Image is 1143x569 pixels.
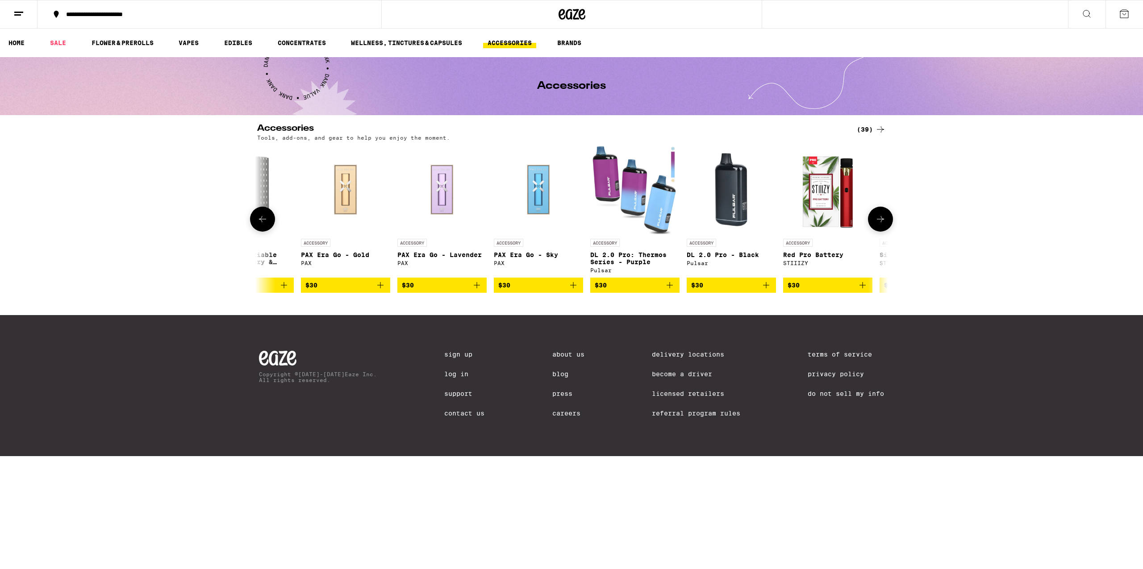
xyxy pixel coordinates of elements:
[687,145,776,278] a: Open page for DL 2.0 Pro - Black from Pulsar
[301,251,390,258] p: PAX Era Go - Gold
[494,145,583,278] a: Open page for PAX Era Go - Sky from PAX
[346,37,467,48] a: WELLNESS, TINCTURES & CAPSULES
[808,370,884,378] a: Privacy Policy
[301,145,390,234] img: PAX - PAX Era Go - Gold
[783,278,872,293] button: Add to bag
[595,282,607,289] span: $30
[884,282,896,289] span: $30
[590,251,680,266] p: DL 2.0 Pro: Thermos Series - Purple
[257,135,450,141] p: Tools, add-ons, and gear to help you enjoy the moment.
[397,260,487,266] div: PAX
[652,370,740,378] a: Become a Driver
[552,390,584,397] a: Press
[305,282,317,289] span: $30
[590,239,620,247] p: ACCESSORY
[301,239,330,247] p: ACCESSORY
[652,351,740,358] a: Delivery Locations
[537,81,606,91] h1: Accessories
[880,251,969,258] p: Silver Pro Battery
[783,239,813,247] p: ACCESSORY
[273,37,330,48] a: CONCENTRATES
[494,278,583,293] button: Add to bag
[397,145,487,278] a: Open page for PAX Era Go - Lavender from PAX
[687,278,776,293] button: Add to bag
[590,267,680,273] div: Pulsar
[783,251,872,258] p: Red Pro Battery
[397,278,487,293] button: Add to bag
[301,145,390,278] a: Open page for PAX Era Go - Gold from PAX
[552,351,584,358] a: About Us
[259,371,377,383] p: Copyright © [DATE]-[DATE] Eaze Inc. All rights reserved.
[494,260,583,266] div: PAX
[444,370,484,378] a: Log In
[397,239,427,247] p: ACCESSORY
[301,260,390,266] div: PAX
[783,145,872,278] a: Open page for Red Pro Battery from STIIIZY
[590,145,680,234] img: Pulsar - DL 2.0 Pro: Thermos Series - Purple
[687,145,776,234] img: Pulsar - DL 2.0 Pro - Black
[590,278,680,293] button: Add to bag
[494,239,523,247] p: ACCESSORY
[87,37,158,48] a: FLOWER & PREROLLS
[46,37,71,48] a: SALE
[494,145,583,234] img: PAX - PAX Era Go - Sky
[880,145,969,278] a: Open page for Silver Pro Battery from STIIIZY
[687,251,776,258] p: DL 2.0 Pro - Black
[652,410,740,417] a: Referral Program Rules
[444,390,484,397] a: Support
[857,124,886,135] a: (39)
[687,239,716,247] p: ACCESSORY
[880,278,969,293] button: Add to bag
[788,282,800,289] span: $30
[880,239,909,247] p: ACCESSORY
[397,145,487,234] img: PAX - PAX Era Go - Lavender
[783,145,872,234] img: STIIIZY - Red Pro Battery
[808,390,884,397] a: Do Not Sell My Info
[552,410,584,417] a: Careers
[174,37,203,48] a: VAPES
[444,351,484,358] a: Sign Up
[652,390,740,397] a: Licensed Retailers
[494,251,583,258] p: PAX Era Go - Sky
[880,260,969,266] div: STIIIZY
[257,124,842,135] h2: Accessories
[301,278,390,293] button: Add to bag
[590,145,680,278] a: Open page for DL 2.0 Pro: Thermos Series - Purple from Pulsar
[4,37,29,48] a: HOME
[402,282,414,289] span: $30
[397,251,487,258] p: PAX Era Go - Lavender
[687,260,776,266] div: Pulsar
[444,410,484,417] a: Contact Us
[783,260,872,266] div: STIIIZY
[498,282,510,289] span: $30
[552,370,584,378] a: Blog
[220,37,257,48] a: EDIBLES
[691,282,703,289] span: $30
[553,37,586,48] button: BRANDS
[808,351,884,358] a: Terms of Service
[483,37,536,48] a: ACCESSORIES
